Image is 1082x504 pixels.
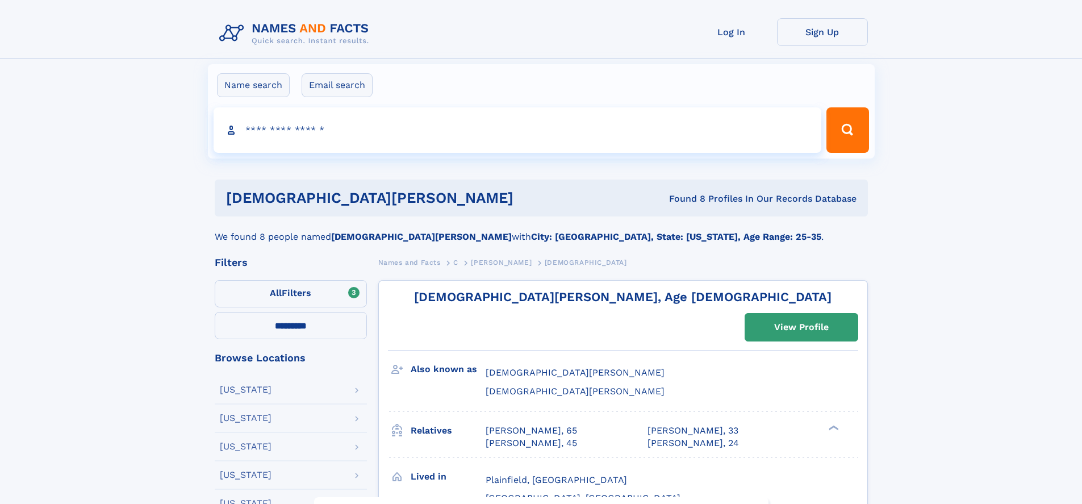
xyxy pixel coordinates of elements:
img: Logo Names and Facts [215,18,378,49]
div: [US_STATE] [220,470,271,480]
span: Plainfield, [GEOGRAPHIC_DATA] [486,474,627,485]
div: Found 8 Profiles In Our Records Database [591,193,857,205]
label: Email search [302,73,373,97]
h3: Also known as [411,360,486,379]
b: City: [GEOGRAPHIC_DATA], State: [US_STATE], Age Range: 25-35 [531,231,821,242]
span: [DEMOGRAPHIC_DATA][PERSON_NAME] [486,386,665,397]
div: Browse Locations [215,353,367,363]
div: View Profile [774,314,829,340]
span: All [270,288,282,298]
label: Name search [217,73,290,97]
h1: [DEMOGRAPHIC_DATA][PERSON_NAME] [226,191,591,205]
b: [DEMOGRAPHIC_DATA][PERSON_NAME] [331,231,512,242]
a: View Profile [745,314,858,341]
a: [PERSON_NAME], 45 [486,437,577,449]
button: Search Button [826,107,868,153]
div: [US_STATE] [220,414,271,423]
a: [PERSON_NAME], 33 [647,424,738,437]
a: Names and Facts [378,255,441,269]
span: [GEOGRAPHIC_DATA], [GEOGRAPHIC_DATA] [486,493,680,503]
div: ❯ [826,424,839,431]
div: Filters [215,257,367,268]
a: Log In [686,18,777,46]
span: [DEMOGRAPHIC_DATA][PERSON_NAME] [486,367,665,378]
h3: Relatives [411,421,486,440]
h3: Lived in [411,467,486,486]
input: search input [214,107,822,153]
a: C [453,255,458,269]
a: Sign Up [777,18,868,46]
div: We found 8 people named with . [215,216,868,244]
span: [PERSON_NAME] [471,259,532,266]
a: [PERSON_NAME] [471,255,532,269]
span: C [453,259,458,266]
span: [DEMOGRAPHIC_DATA] [545,259,627,266]
a: [PERSON_NAME], 24 [647,437,739,449]
a: [PERSON_NAME], 65 [486,424,577,437]
a: [DEMOGRAPHIC_DATA][PERSON_NAME], Age [DEMOGRAPHIC_DATA] [414,290,832,304]
div: [US_STATE] [220,385,271,394]
div: [US_STATE] [220,442,271,451]
label: Filters [215,280,367,307]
